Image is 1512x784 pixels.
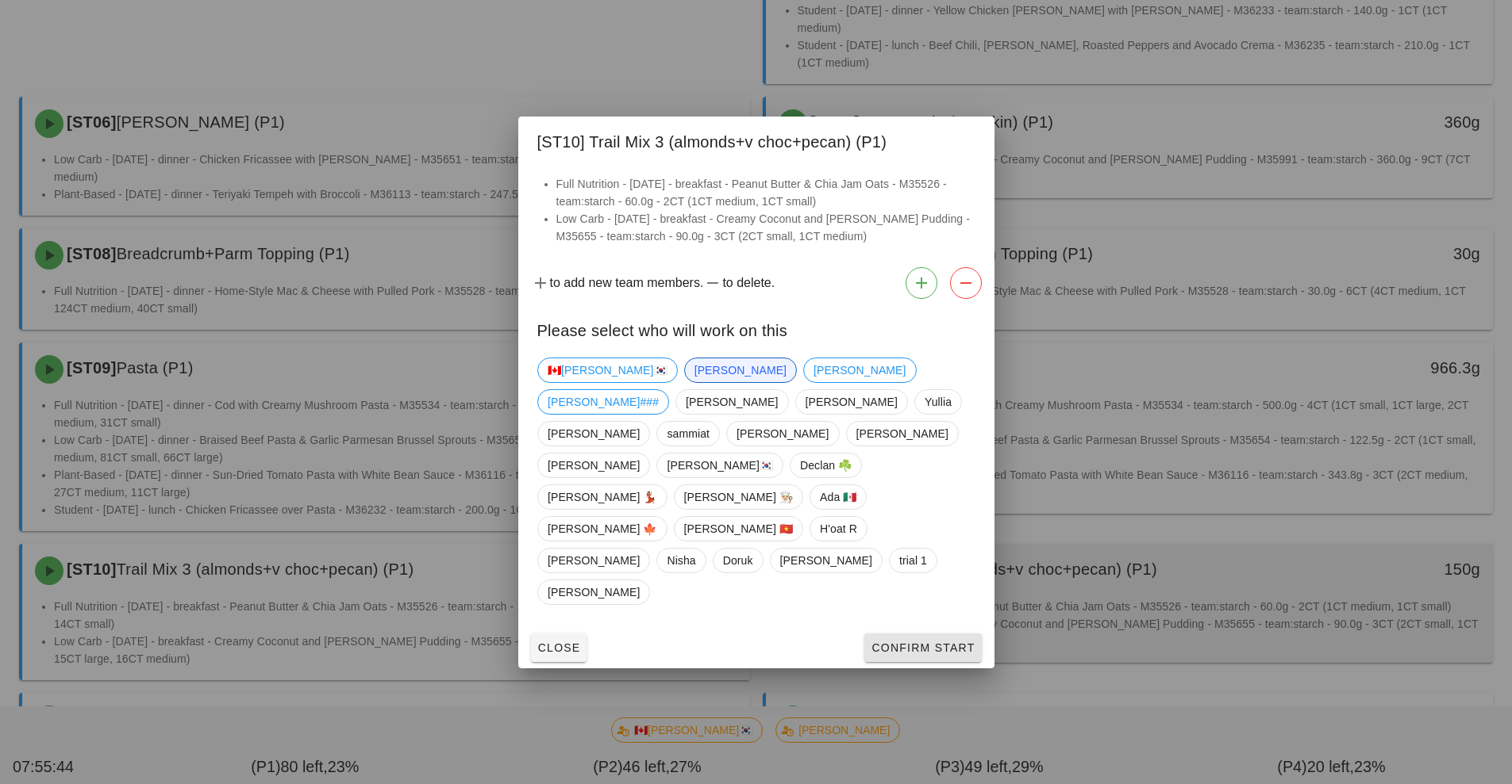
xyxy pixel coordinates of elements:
span: [PERSON_NAME] [548,580,640,604]
span: Ada 🇲🇽 [820,485,856,509]
span: [PERSON_NAME]🇰🇷 [667,453,773,477]
span: Declan ☘️ [800,453,852,477]
span: [PERSON_NAME] [548,422,640,446]
span: [PERSON_NAME] [694,358,786,382]
span: 🇨🇦[PERSON_NAME]🇰🇷 [548,358,668,382]
span: Close [537,641,581,654]
span: [PERSON_NAME] [814,358,906,382]
span: sammiat [667,422,710,446]
span: [PERSON_NAME] 🇻🇳 [683,517,793,541]
button: Confirm Start [864,633,981,662]
div: Please select who will work on this [518,305,995,351]
span: [PERSON_NAME] [548,453,640,477]
li: Low Carb - [DATE] - breakfast - Creamy Coconut and [PERSON_NAME] Pudding - M35655 - team:starch -... [556,210,975,245]
span: trial 1 [899,549,927,572]
span: [PERSON_NAME] [856,422,948,446]
span: [PERSON_NAME] [805,390,897,414]
button: Close [531,633,587,662]
span: [PERSON_NAME] 🍁 [548,517,657,541]
div: [ST10] Trail Mix 3 (almonds+v choc+pecan) (P1) [518,117,995,163]
li: Full Nutrition - [DATE] - breakfast - Peanut Butter & Chia Jam Oats - M35526 - team:starch - 60.0... [556,175,975,210]
span: H'oat R [820,517,857,541]
span: Confirm Start [871,641,975,654]
span: [PERSON_NAME] [737,422,829,446]
span: [PERSON_NAME] [686,390,778,414]
span: [PERSON_NAME]### [548,390,659,414]
span: [PERSON_NAME] 💃🏽 [548,485,657,509]
span: [PERSON_NAME] [779,549,871,572]
span: [PERSON_NAME] [548,549,640,572]
span: Doruk [722,549,752,572]
div: to add new team members. to delete. [518,261,995,305]
span: [PERSON_NAME] 👨🏼‍🍳 [683,485,793,509]
span: Nisha [667,549,695,572]
span: Yullia [925,390,952,414]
